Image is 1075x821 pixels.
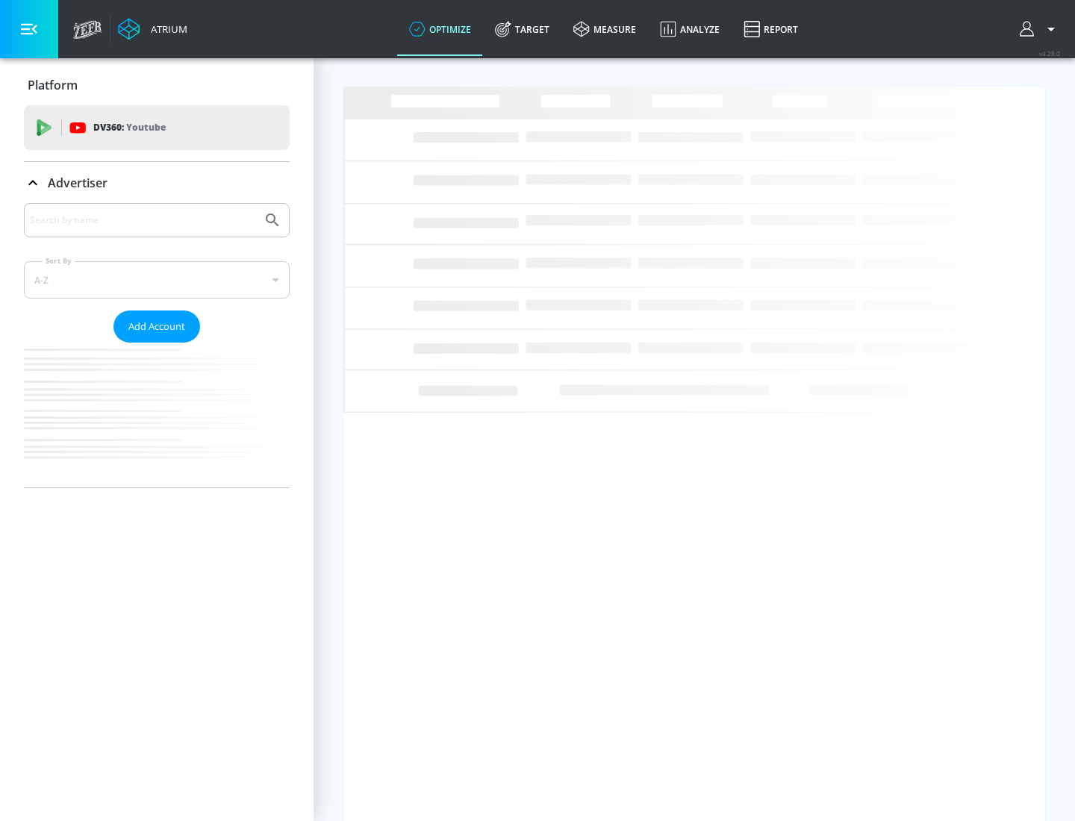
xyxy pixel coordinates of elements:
a: Atrium [118,18,187,40]
input: Search by name [30,210,256,230]
div: Advertiser [24,203,290,487]
div: Platform [24,64,290,106]
a: Analyze [648,2,732,56]
a: optimize [397,2,483,56]
label: Sort By [43,256,75,266]
div: Atrium [145,22,187,36]
div: Advertiser [24,162,290,204]
a: Target [483,2,561,56]
p: DV360: [93,119,166,136]
nav: list of Advertiser [24,343,290,487]
div: DV360: Youtube [24,105,290,150]
p: Advertiser [48,175,107,191]
span: Add Account [128,318,185,335]
span: v 4.28.0 [1039,49,1060,57]
p: Youtube [126,119,166,135]
p: Platform [28,77,78,93]
button: Add Account [113,310,200,343]
div: A-Z [24,261,290,299]
a: measure [561,2,648,56]
a: Report [732,2,810,56]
